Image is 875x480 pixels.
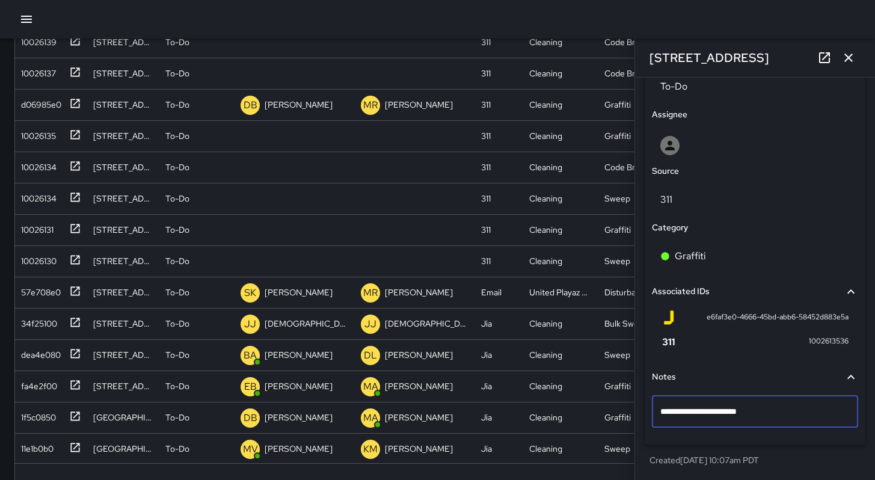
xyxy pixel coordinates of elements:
p: To-Do [165,255,189,267]
div: 1601 Folsom Street [93,380,153,392]
p: To-Do [165,161,189,173]
div: 592 Natoma Street [93,318,153,330]
div: Email [481,286,502,298]
div: 57e708e0 [16,282,61,298]
p: [DEMOGRAPHIC_DATA] Jamaica [385,318,469,330]
div: Sweep [604,443,630,455]
p: DB [244,411,257,425]
p: [PERSON_NAME] [385,443,453,455]
div: 33 Gordon Street [93,67,153,79]
div: 311 [481,67,491,79]
p: MR [363,98,378,112]
div: 767 Tehama Street [93,286,153,298]
div: 311 [481,130,491,142]
div: Disturbance [604,286,649,298]
div: Graffiti [604,99,631,111]
p: DB [244,98,257,112]
p: MR [363,286,378,300]
div: Cleaning [529,36,562,48]
p: [PERSON_NAME] [385,380,453,392]
p: MV [243,442,258,457]
div: 10026137 [16,63,56,79]
div: 345 8th Street [93,130,153,142]
div: Jia [481,349,492,361]
div: Code Brown [604,67,651,79]
p: JJ [364,317,376,331]
p: JJ [244,317,256,331]
p: To-Do [165,349,189,361]
div: 311 [481,99,491,111]
div: d06985e0 [16,94,61,111]
div: 34f25100 [16,313,57,330]
p: MA [363,411,378,425]
div: 311 [481,36,491,48]
div: Sweep [604,255,630,267]
div: Cleaning [529,411,562,423]
p: To-Do [165,36,189,48]
div: 75 Columbia Square Street [93,255,153,267]
div: Jia [481,318,492,330]
div: 10026135 [16,125,56,142]
p: [PERSON_NAME] [265,411,333,423]
div: 10026134 [16,188,57,205]
div: Jia [481,443,492,455]
p: EB [244,380,257,394]
p: DL [364,348,377,363]
div: Jia [481,380,492,392]
div: 10026139 [16,31,57,48]
div: 1683 Folsom Street [93,411,153,423]
div: Graffiti [604,224,631,236]
p: [PERSON_NAME] [385,411,453,423]
p: [PERSON_NAME] [265,99,333,111]
p: [PERSON_NAME] [265,349,333,361]
div: 311 [481,161,491,173]
div: Cleaning [529,380,562,392]
div: Cleaning [529,192,562,205]
div: 311 [481,224,491,236]
div: 153 Russ Street [93,349,153,361]
div: Cleaning [529,99,562,111]
div: 311 [481,255,491,267]
div: Cleaning [529,67,562,79]
div: Graffiti [604,130,631,142]
div: Graffiti [604,411,631,423]
div: 10026130 [16,250,57,267]
div: 311 [481,192,491,205]
div: 1f5c0850 [16,407,56,423]
div: 140 11th Street [93,192,153,205]
p: To-Do [165,411,189,423]
div: 10026134 [16,156,57,173]
p: To-Do [165,443,189,455]
div: Cleaning [529,349,562,361]
div: fa4e2f00 [16,375,57,392]
div: Cleaning [529,318,562,330]
p: To-Do [165,67,189,79]
div: Cleaning [529,224,562,236]
div: Cleaning [529,443,562,455]
div: 10026131 [16,219,54,236]
div: 1065 Folsom Street [93,224,153,236]
div: 1532 Harrison Street [93,443,153,455]
p: To-Do [165,380,189,392]
p: KM [363,442,378,457]
div: Cleaning [529,161,562,173]
p: SK [244,286,256,300]
p: [PERSON_NAME] [385,286,453,298]
p: To-Do [165,99,189,111]
p: To-Do [165,318,189,330]
div: 516 Natoma Street [93,36,153,48]
p: BA [244,348,257,363]
p: To-Do [165,224,189,236]
p: [PERSON_NAME] [265,443,333,455]
p: [PERSON_NAME] [265,380,333,392]
div: Cleaning [529,130,562,142]
p: MA [363,380,378,394]
div: Jia [481,411,492,423]
div: Code Brown [604,36,651,48]
p: [DEMOGRAPHIC_DATA] Jamaica [265,318,349,330]
p: [PERSON_NAME] [385,349,453,361]
div: Bulk Sweep [604,318,648,330]
p: To-Do [165,286,189,298]
div: 11e1b0b0 [16,438,54,455]
p: [PERSON_NAME] [265,286,333,298]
